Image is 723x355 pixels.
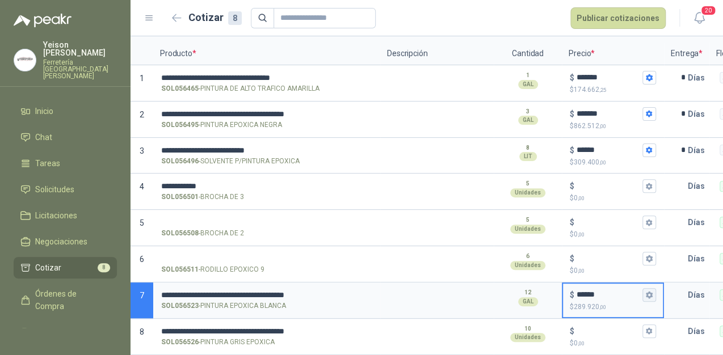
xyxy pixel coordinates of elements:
[570,180,574,192] p: $
[642,143,656,157] button: $$309.400,00
[570,7,666,29] button: Publicar cotizaciones
[510,188,545,197] div: Unidades
[14,14,72,27] img: Logo peakr
[35,183,74,196] span: Solicitudes
[577,255,640,263] input: $$0,00
[688,175,709,197] p: Días
[526,215,529,225] p: 5
[570,71,574,84] p: $
[161,182,372,191] input: SOL056501-BROCHA DE 3
[642,107,656,121] button: $$862.512,00
[578,340,585,346] span: ,00
[161,120,282,130] p: - PINTURA EPOXICA NEGRA
[35,105,53,117] span: Inicio
[161,291,372,299] input: SOL056523-PINTURA EPOXICA BLANCA
[510,225,545,234] div: Unidades
[35,157,60,170] span: Tareas
[161,192,199,202] strong: SOL056501
[14,126,117,148] a: Chat
[161,192,244,202] p: - BROCHA DE 3
[518,297,538,306] div: GAL
[526,71,529,80] p: 1
[574,303,606,311] span: 289.920
[570,252,574,265] p: $
[688,139,709,162] p: Días
[599,159,606,166] span: ,00
[161,83,199,94] strong: SOL056465
[526,179,529,188] p: 5
[570,265,656,276] p: $
[161,264,264,275] p: - RODILLO EPOXICO 9
[642,71,656,84] button: $$174.662,25
[577,109,640,118] input: $$862.512,00
[688,284,709,306] p: Días
[570,289,574,301] p: $
[688,247,709,270] p: Días
[153,43,380,65] p: Producto
[570,157,656,168] p: $
[161,74,372,82] input: SOL056465-PINTURA DE ALTO TRAFICO AMARILLA
[14,283,117,317] a: Órdenes de Compra
[599,87,606,93] span: ,25
[35,326,77,339] span: Remisiones
[161,327,372,336] input: SOL056526-PINTURA GRIS EPOXICA
[562,43,664,65] p: Precio
[570,108,574,120] p: $
[574,158,606,166] span: 309.400
[35,235,87,248] span: Negociaciones
[574,230,585,238] span: 0
[688,211,709,234] p: Días
[577,73,640,82] input: $$174.662,25
[161,228,244,239] p: - BROCHA DE 2
[642,252,656,265] button: $$0,00
[570,325,574,337] p: $
[14,205,117,226] a: Licitaciones
[574,339,585,347] span: 0
[380,43,494,65] p: Descripción
[14,179,117,200] a: Solicitudes
[599,304,606,310] span: ,00
[161,301,199,311] strong: SOL056523
[140,146,144,155] span: 3
[570,193,656,204] p: $
[98,263,110,272] span: 8
[43,59,117,79] p: Ferretería [GEOGRAPHIC_DATA][PERSON_NAME]
[577,218,640,227] input: $$0,00
[578,231,585,238] span: ,00
[35,131,52,143] span: Chat
[519,152,537,161] div: LIT
[161,120,199,130] strong: SOL056495
[526,252,529,261] p: 6
[161,255,372,263] input: SOL056511-RODILLO EPOXICO 9
[642,215,656,229] button: $$0,00
[14,322,117,343] a: Remisiones
[570,144,574,157] p: $
[14,257,117,278] a: Cotizar8
[577,182,640,191] input: $$0,00
[510,261,545,270] div: Unidades
[570,84,656,95] p: $
[161,301,286,311] p: - PINTURA EPOXICA BLANCA
[140,255,144,264] span: 6
[161,218,372,227] input: SOL056508-BROCHA DE 2
[161,146,372,155] input: SOL056496-SOLVENTE P/PINTURA EPOXICA
[577,290,640,299] input: $$289.920,00
[577,327,640,335] input: $$0,00
[700,5,716,16] span: 20
[43,41,117,57] p: Yeison [PERSON_NAME]
[161,337,275,348] p: - PINTURA GRIS EPOXICA
[570,229,656,240] p: $
[574,194,585,202] span: 0
[494,43,562,65] p: Cantidad
[35,209,77,222] span: Licitaciones
[574,122,606,130] span: 862.512
[14,49,36,71] img: Company Logo
[570,302,656,312] p: $
[161,83,320,94] p: - PINTURA DE ALTO TRAFICO AMARILLA
[642,179,656,193] button: $$0,00
[161,110,372,119] input: SOL056495-PINTURA EPOXICA NEGRA
[688,103,709,125] p: Días
[140,110,144,119] span: 2
[140,218,144,227] span: 5
[526,107,529,116] p: 3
